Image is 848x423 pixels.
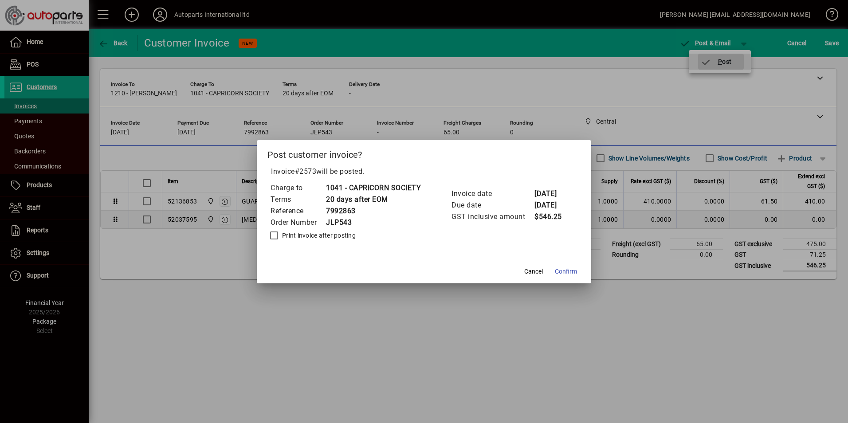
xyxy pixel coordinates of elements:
[326,182,421,194] td: 1041 - CAPRICORN SOCIETY
[270,194,326,205] td: Terms
[451,211,534,223] td: GST inclusive amount
[534,200,569,211] td: [DATE]
[257,140,591,166] h2: Post customer invoice?
[326,205,421,217] td: 7992863
[270,217,326,228] td: Order Number
[534,188,569,200] td: [DATE]
[270,182,326,194] td: Charge to
[326,217,421,228] td: JLP543
[551,264,581,280] button: Confirm
[326,194,421,205] td: 20 days after EOM
[451,188,534,200] td: Invoice date
[524,267,543,276] span: Cancel
[267,166,581,177] p: Invoice will be posted .
[270,205,326,217] td: Reference
[519,264,548,280] button: Cancel
[295,167,317,176] span: #2573
[451,200,534,211] td: Due date
[534,211,569,223] td: $546.25
[280,231,356,240] label: Print invoice after posting
[555,267,577,276] span: Confirm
